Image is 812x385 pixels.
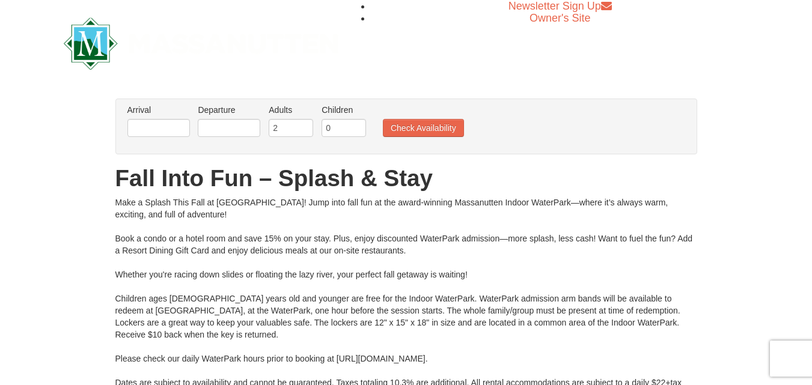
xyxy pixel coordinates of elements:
label: Children [322,104,366,116]
img: Massanutten Resort Logo [64,17,339,70]
label: Arrival [127,104,190,116]
label: Adults [269,104,313,116]
a: Owner's Site [530,12,590,24]
button: Check Availability [383,119,464,137]
a: Massanutten Resort [64,28,339,56]
h1: Fall Into Fun – Splash & Stay [115,166,697,190]
label: Departure [198,104,260,116]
